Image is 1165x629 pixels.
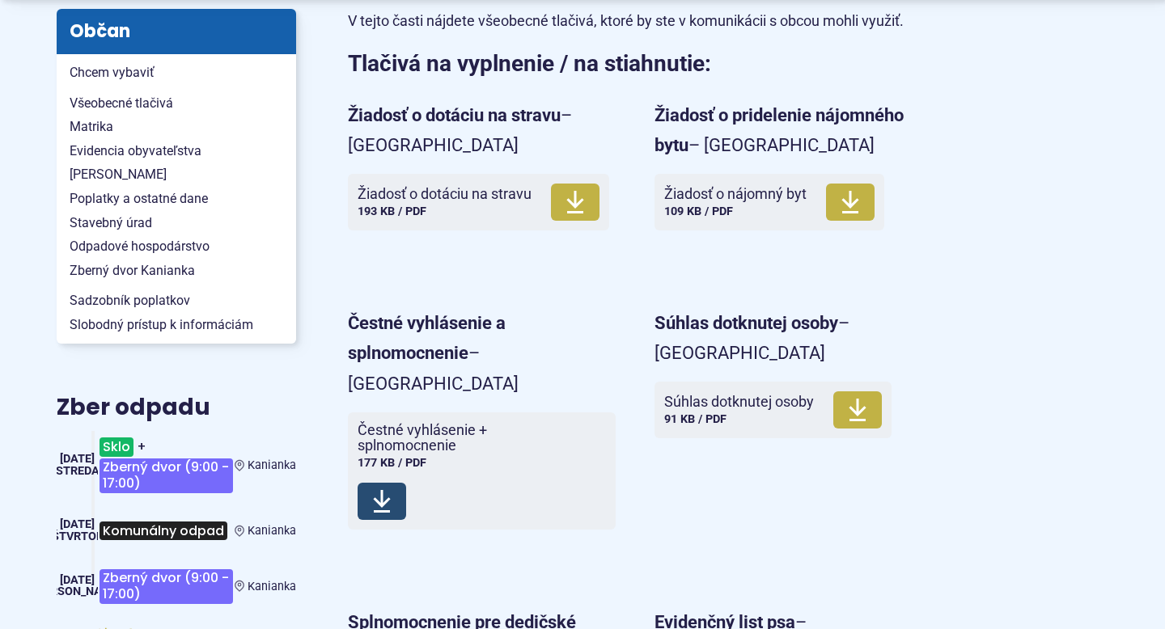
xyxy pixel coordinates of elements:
span: Slobodný prístup k informáciám [70,313,283,337]
a: [PERSON_NAME] [57,163,296,187]
a: Žiadosť o dotáciu na stravu193 KB / PDF [348,174,609,230]
span: štvrtok [52,530,104,543]
span: Zberný dvor (9:00 - 17:00) [100,458,232,493]
h3: Občan [57,9,296,54]
a: Slobodný prístup k informáciám [57,313,296,337]
a: Komunálny odpad Kanianka [DATE] štvrtok [57,513,296,550]
span: [DATE] [60,573,95,587]
a: Matrika [57,115,296,139]
strong: Tlačivá na vyplnenie / na stiahnutie: [348,50,711,77]
span: Žiadosť o nájomný byt [664,186,807,202]
span: 91 KB / PDF [664,412,727,426]
span: Odpadové hospodárstvo [70,234,283,259]
span: Čestné vyhlásenie + splnomocnenie [358,422,587,454]
p: – [GEOGRAPHIC_DATA] [655,100,922,161]
span: [PERSON_NAME] [70,163,283,187]
a: Odpadové hospodárstvo [57,234,296,259]
span: [DATE] [60,517,95,531]
a: Zberný dvor (9:00 - 17:00) Kanianka [DATE] [PERSON_NAME] [57,563,296,610]
strong: Čestné vyhlásenie a splnomocnenie [348,313,506,363]
span: [DATE] [60,452,95,466]
span: Poplatky a ostatné dane [70,187,283,211]
p: V tejto časti nájdete všeobecné tlačivá, ktoré by ste v komunikácii s obcou mohli využiť. [348,9,922,34]
a: Súhlas dotknutej osoby91 KB / PDF [655,382,892,438]
span: Kanianka [248,580,296,593]
strong: Žiadosť o pridelenie nájomného bytu [655,105,904,155]
h3: + [98,431,234,499]
a: Čestné vyhlásenie + splnomocnenie177 KB / PDF [348,412,616,530]
span: Matrika [70,115,283,139]
span: Žiadosť o dotáciu na stravu [358,186,532,202]
a: Chcem vybaviť [57,61,296,85]
h3: Zber odpadu [57,395,296,420]
a: Sklo+Zberný dvor (9:00 - 17:00) Kanianka [DATE] streda [57,431,296,499]
a: Zberný dvor Kanianka [57,259,296,283]
span: Komunálny odpad [100,521,227,540]
p: – [GEOGRAPHIC_DATA] [348,308,616,399]
span: Zberný dvor (9:00 - 17:00) [100,569,232,604]
span: Zberný dvor Kanianka [70,259,283,283]
span: Kanianka [248,458,296,472]
span: Sadzobník poplatkov [70,289,283,313]
strong: Súhlas dotknutej osoby [655,313,838,333]
span: Chcem vybaviť [70,61,283,85]
span: Súhlas dotknutej osoby [664,394,814,410]
p: – [GEOGRAPHIC_DATA] [348,100,616,161]
a: Všeobecné tlačivá [57,91,296,116]
span: Sklo [100,437,133,456]
span: 177 KB / PDF [358,456,426,470]
span: Evidencia obyvateľstva [70,139,283,163]
span: 109 KB / PDF [664,205,733,218]
p: – [GEOGRAPHIC_DATA] [655,308,922,369]
a: Sadzobník poplatkov [57,289,296,313]
span: streda [56,464,100,478]
a: Poplatky a ostatné dane [57,187,296,211]
a: Žiadosť o nájomný byt109 KB / PDF [655,174,884,230]
span: Všeobecné tlačivá [70,91,283,116]
span: Kanianka [248,524,296,538]
span: [PERSON_NAME] [33,585,122,598]
a: Stavebný úrad [57,211,296,235]
span: Stavebný úrad [70,211,283,235]
strong: Žiadosť o dotáciu na stravu [348,105,561,125]
span: 193 KB / PDF [358,205,426,218]
a: Evidencia obyvateľstva [57,139,296,163]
